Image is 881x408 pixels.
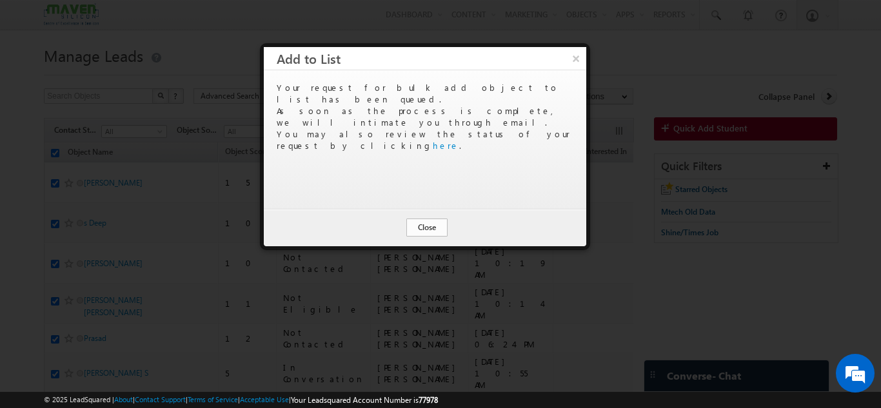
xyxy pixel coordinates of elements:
div: Minimize live chat window [212,6,243,37]
div: Chat with us now [67,68,217,84]
span: © 2025 LeadSquared | | | | | [44,394,438,406]
a: Contact Support [135,395,186,403]
a: Terms of Service [188,395,238,403]
a: here [433,140,459,151]
em: Start Chat [175,316,234,334]
textarea: Type your message and hit 'Enter' [17,119,235,306]
img: d_60004797649_company_0_60004797649 [22,68,54,84]
h3: Add to List [277,47,586,70]
button: × [566,47,586,70]
span: Your Leadsquared Account Number is [291,395,438,405]
a: About [114,395,133,403]
span: 77978 [419,395,438,405]
a: Acceptable Use [240,395,289,403]
button: Close [406,219,448,237]
div: Your request for bulk add object to list has been queued. As soon as the process is complete, we ... [277,82,571,151]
